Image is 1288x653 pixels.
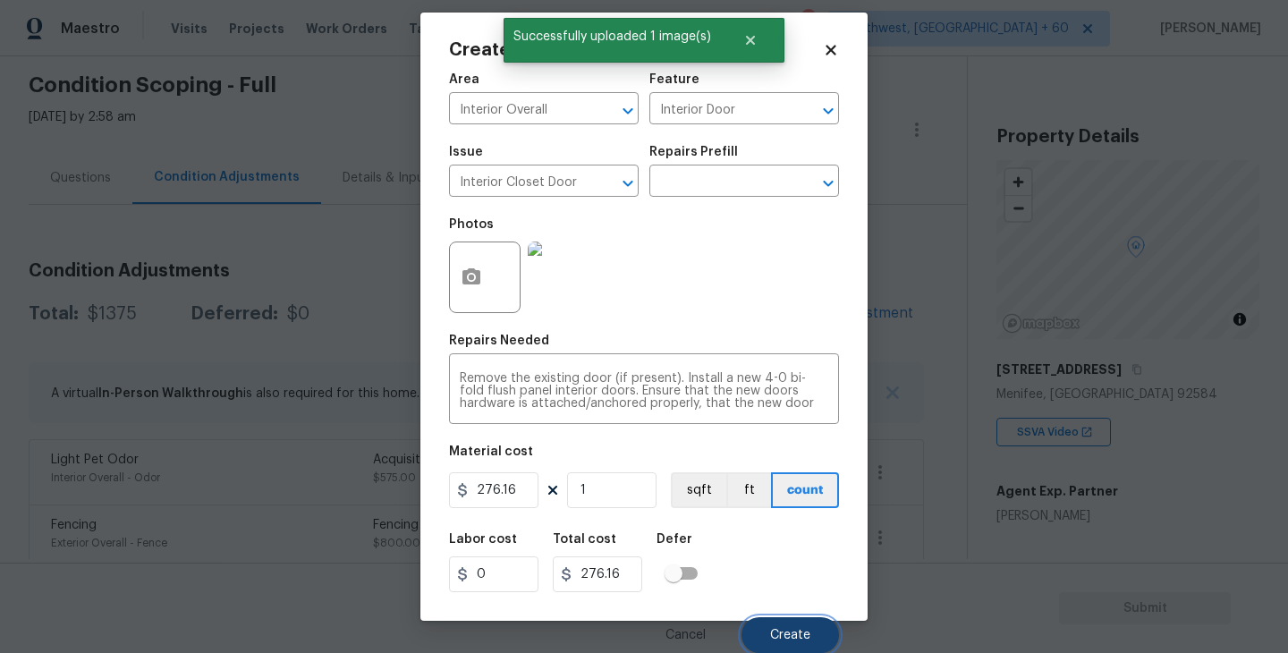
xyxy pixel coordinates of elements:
[665,629,706,642] span: Cancel
[449,218,494,231] h5: Photos
[816,98,841,123] button: Open
[657,533,692,546] h5: Defer
[637,617,734,653] button: Cancel
[449,146,483,158] h5: Issue
[721,22,780,58] button: Close
[460,372,828,410] textarea: Remove the existing door (if present). Install a new 4-0 bi-fold flush panel interior doors. Ensu...
[449,445,533,458] h5: Material cost
[449,73,479,86] h5: Area
[504,18,721,55] span: Successfully uploaded 1 image(s)
[553,533,616,546] h5: Total cost
[770,629,810,642] span: Create
[671,472,726,508] button: sqft
[741,617,839,653] button: Create
[449,533,517,546] h5: Labor cost
[615,98,640,123] button: Open
[726,472,771,508] button: ft
[649,146,738,158] h5: Repairs Prefill
[449,41,823,59] h2: Create Condition Adjustment
[816,171,841,196] button: Open
[615,171,640,196] button: Open
[649,73,699,86] h5: Feature
[449,335,549,347] h5: Repairs Needed
[771,472,839,508] button: count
